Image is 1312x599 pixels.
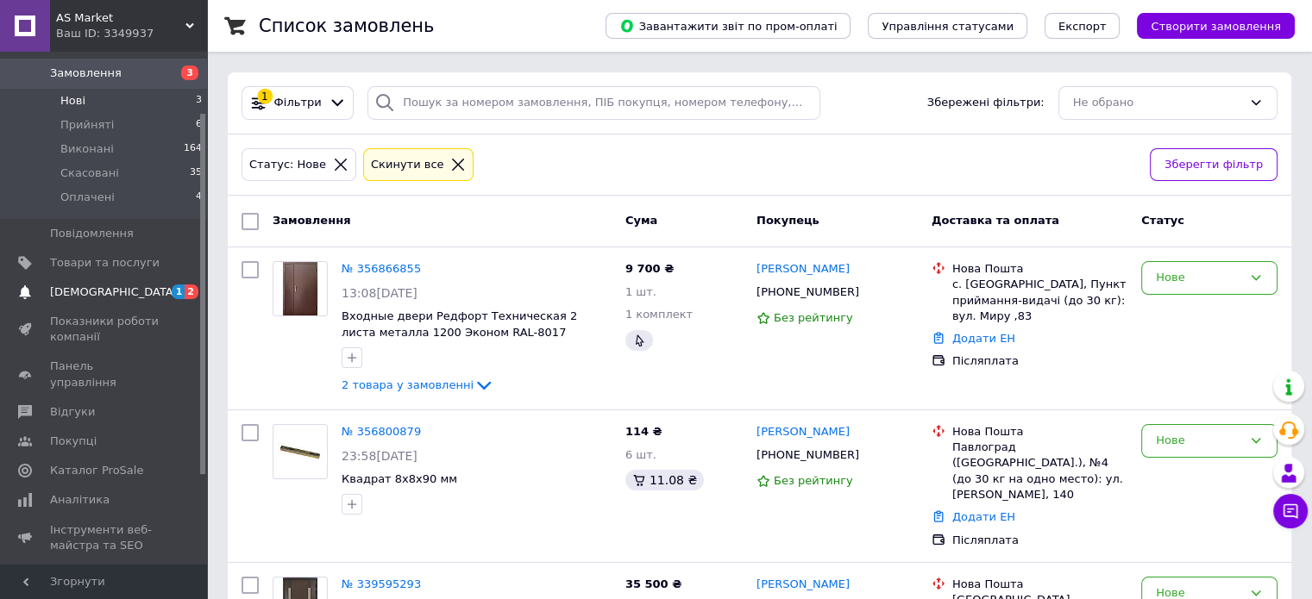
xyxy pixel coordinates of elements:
[184,141,202,157] span: 164
[1137,13,1295,39] button: Створити замовлення
[50,66,122,81] span: Замовлення
[756,424,850,440] a: [PERSON_NAME]
[342,286,417,300] span: 13:08[DATE]
[1150,148,1277,182] button: Зберегти фільтр
[273,442,327,462] img: Фото товару
[774,311,853,324] span: Без рейтингу
[1151,20,1281,33] span: Створити замовлення
[60,117,114,133] span: Прийняті
[932,214,1059,227] span: Доставка та оплата
[625,214,657,227] span: Cума
[1156,269,1242,287] div: Нове
[50,492,110,508] span: Аналітика
[952,577,1127,592] div: Нова Пошта
[342,378,474,391] span: 2 товара у замовленні
[196,190,202,205] span: 4
[1273,494,1308,528] button: Чат з покупцем
[756,261,850,278] a: [PERSON_NAME]
[753,444,863,466] div: [PHONE_NUMBER]
[181,66,198,80] span: 3
[774,474,853,487] span: Без рейтингу
[952,332,1015,345] a: Додати ЕН
[342,449,417,463] span: 23:58[DATE]
[50,522,160,553] span: Інструменти веб-майстра та SEO
[273,424,328,479] a: Фото товару
[172,284,185,299] span: 1
[342,577,421,590] a: № 339595293
[190,165,202,181] span: 35
[1156,432,1242,450] div: Нове
[619,18,837,34] span: Завантажити звіт по пром-оплаті
[367,86,820,120] input: Пошук за номером замовлення, ПІБ покупця, номером телефону, Email, номером накладної
[342,472,457,485] a: Квадрат 8x8x90 мм
[952,440,1127,502] div: Павлоград ([GEOGRAPHIC_DATA].), №4 (до 30 кг на одно место): ул. [PERSON_NAME], 140
[56,26,207,41] div: Ваш ID: 3349937
[56,10,185,26] span: AS Market
[868,13,1027,39] button: Управління статусами
[1120,19,1295,32] a: Створити замовлення
[625,308,693,321] span: 1 комплект
[882,20,1014,33] span: Управління статусами
[1164,156,1263,174] span: Зберегти фільтр
[273,261,328,316] a: Фото товару
[927,95,1045,111] span: Збережені фільтри:
[50,284,178,300] span: [DEMOGRAPHIC_DATA]
[342,309,577,339] a: Входные двери Редфорт Техническая 2 листа металла 1200 Эконом RAL-8017
[50,255,160,271] span: Товари та послуги
[273,214,350,227] span: Замовлення
[196,117,202,133] span: 6
[60,93,85,109] span: Нові
[1058,20,1107,33] span: Експорт
[952,353,1127,369] div: Післяплата
[60,165,119,181] span: Скасовані
[1045,13,1121,39] button: Експорт
[756,214,819,227] span: Покупець
[196,93,202,109] span: 3
[50,314,160,345] span: Показники роботи компанії
[50,226,134,241] span: Повідомлення
[625,262,674,275] span: 9 700 ₴
[342,378,494,391] a: 2 товара у замовленні
[625,448,656,461] span: 6 шт.
[342,425,421,438] a: № 356800879
[342,262,421,275] a: № 356866855
[952,424,1127,440] div: Нова Пошта
[1141,214,1184,227] span: Статус
[1073,94,1242,112] div: Не обрано
[625,470,704,490] div: 11.08 ₴
[259,16,434,36] h1: Список замовлень
[283,262,317,315] img: Фото товару
[246,156,330,174] div: Статус: Нове
[625,577,681,590] span: 35 500 ₴
[952,261,1127,277] div: Нова Пошта
[625,285,656,298] span: 1 шт.
[756,577,850,593] a: [PERSON_NAME]
[625,425,662,438] span: 114 ₴
[50,434,97,449] span: Покупці
[952,510,1015,523] a: Додати ЕН
[60,190,115,205] span: Оплачені
[367,156,448,174] div: Cкинути все
[50,359,160,390] span: Панель управління
[274,95,322,111] span: Фільтри
[185,284,198,299] span: 2
[753,281,863,303] div: [PHONE_NUMBER]
[952,533,1127,548] div: Післяплата
[50,463,143,478] span: Каталог ProSale
[60,141,114,157] span: Виконані
[606,13,851,39] button: Завантажити звіт по пром-оплаті
[257,89,273,104] div: 1
[50,404,95,420] span: Відгуки
[952,277,1127,324] div: с. [GEOGRAPHIC_DATA], Пункт приймання-видачі (до 30 кг): вул. Миру ,83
